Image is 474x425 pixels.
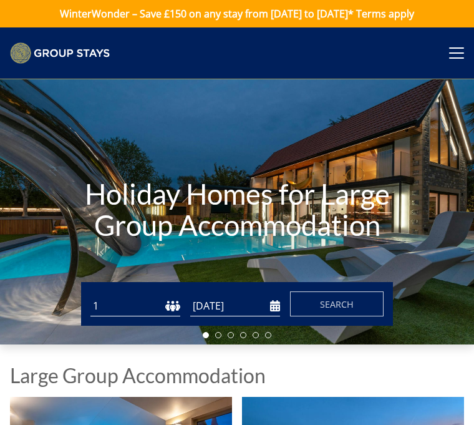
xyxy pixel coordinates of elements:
span: Search [320,298,354,310]
img: Group Stays [10,42,110,64]
h1: Holiday Homes for Large Group Accommodation [71,154,403,266]
button: Search [290,291,384,316]
h1: Large Group Accommodation [10,364,266,386]
input: Arrival Date [190,296,280,316]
